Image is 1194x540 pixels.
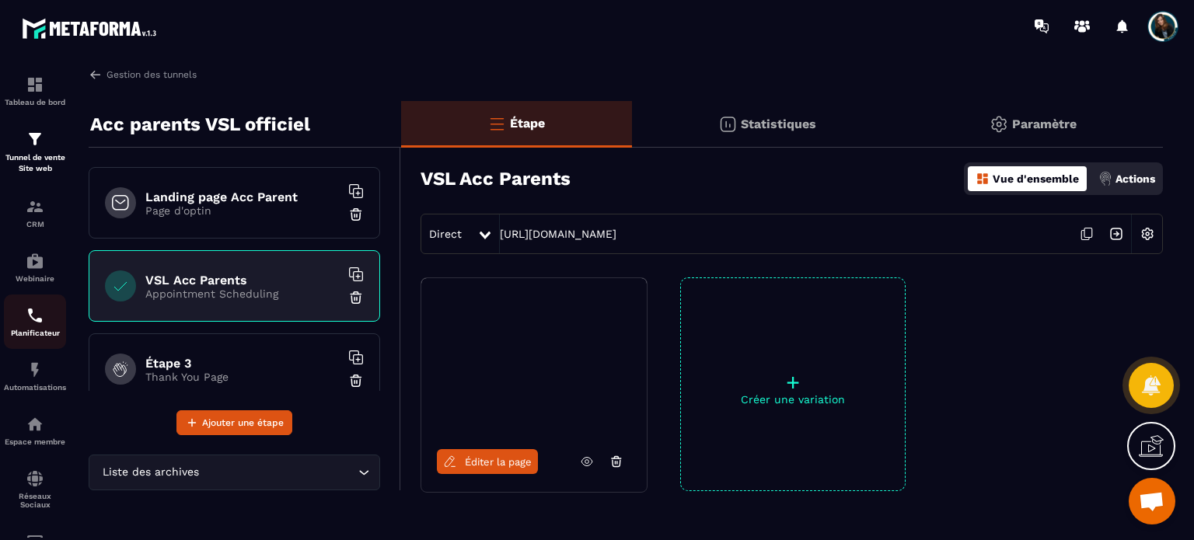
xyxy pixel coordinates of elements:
a: Éditer la page [437,449,538,474]
p: Planificateur [4,329,66,337]
p: Page d'optin [145,204,340,217]
p: CRM [4,220,66,228]
h3: VSL Acc Parents [421,168,571,190]
img: setting-w.858f3a88.svg [1133,219,1162,249]
a: automationsautomationsWebinaire [4,240,66,294]
p: Actions [1115,172,1155,185]
span: Ajouter une étape [202,415,284,430]
a: formationformationTableau de bord [4,64,66,118]
p: Espace membre [4,437,66,446]
img: arrow [89,68,103,82]
p: Webinaire [4,274,66,283]
img: scheduler [26,306,44,325]
h6: Landing page Acc Parent [145,190,340,204]
a: automationsautomationsEspace membre [4,403,66,458]
img: setting-gr.5f69749f.svg [990,115,1008,134]
p: Réseaux Sociaux [4,492,66,509]
img: bars-o.4a397970.svg [487,114,506,133]
img: formation [26,130,44,148]
span: Éditer la page [465,456,532,468]
p: Automatisations [4,383,66,392]
div: Ouvrir le chat [1129,478,1175,524]
p: Statistiques [741,117,816,131]
img: automations [26,361,44,379]
img: dashboard-orange.40269519.svg [976,172,990,186]
p: Appointment Scheduling [145,287,340,300]
img: automations [26,252,44,270]
img: trash [348,290,364,305]
input: Search for option [202,464,354,481]
h6: Étape 3 [145,356,340,371]
a: automationsautomationsAutomatisations [4,349,66,403]
img: social-network [26,469,44,488]
img: formation [26,75,44,94]
p: + [681,371,905,393]
p: Acc parents VSL officiel [90,109,310,140]
h6: VSL Acc Parents [145,273,340,287]
a: formationformationCRM [4,186,66,240]
p: Thank You Page [145,371,340,383]
img: arrow-next.bcc2205e.svg [1101,219,1131,249]
a: schedulerschedulerPlanificateur [4,294,66,349]
img: actions.d6e523a2.png [1098,172,1112,186]
p: Paramètre [1012,117,1077,131]
a: Gestion des tunnels [89,68,197,82]
img: image [421,278,647,434]
p: Tableau de bord [4,98,66,106]
img: formation [26,197,44,216]
a: formationformationTunnel de vente Site web [4,118,66,186]
span: Direct [429,228,462,240]
img: trash [348,207,364,222]
p: Créer une variation [681,393,905,406]
img: logo [22,14,162,43]
span: Liste des archives [99,464,202,481]
a: social-networksocial-networkRéseaux Sociaux [4,458,66,521]
img: trash [348,373,364,388]
img: automations [26,415,44,434]
p: Tunnel de vente Site web [4,152,66,174]
a: [URL][DOMAIN_NAME] [500,228,616,240]
img: stats.20deebd0.svg [718,115,737,134]
button: Ajouter une étape [176,410,292,435]
div: Search for option [89,455,380,490]
p: Étape [510,116,545,131]
p: Vue d'ensemble [993,172,1079,185]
